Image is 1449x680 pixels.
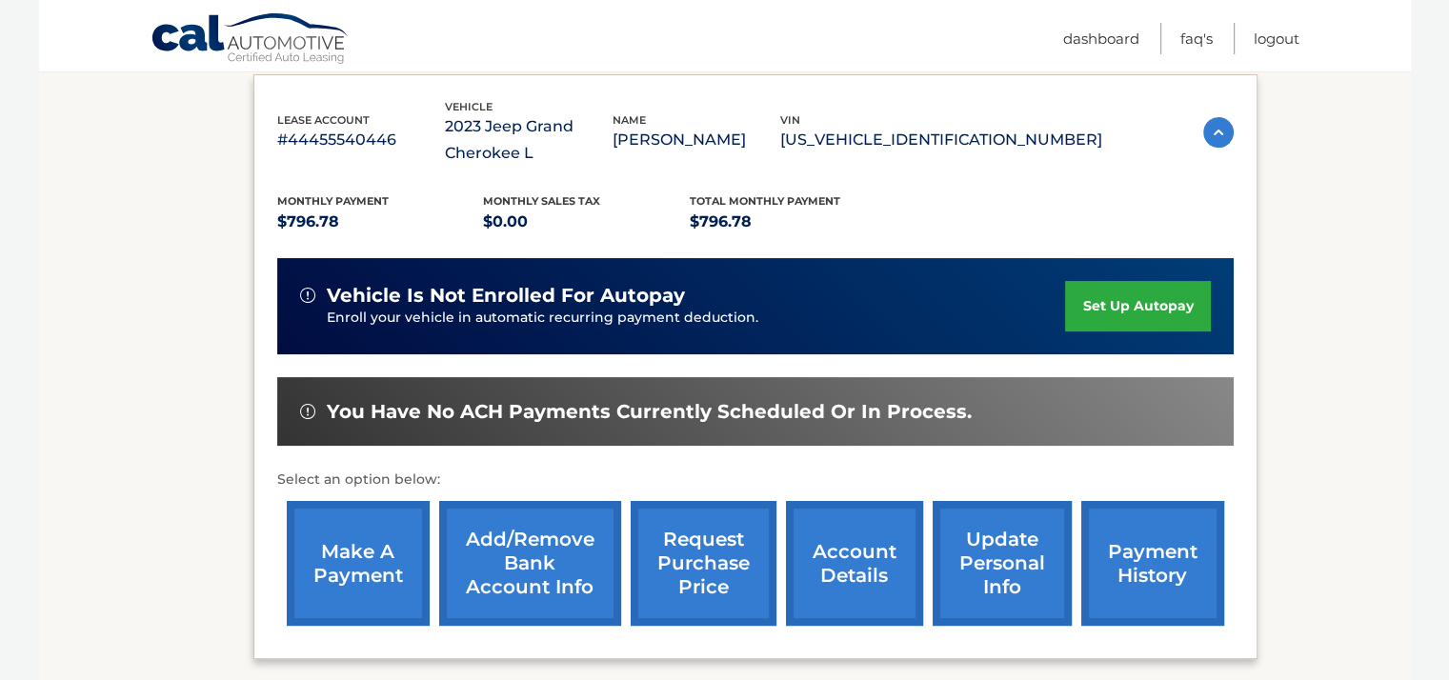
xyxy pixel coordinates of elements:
a: Dashboard [1063,23,1139,54]
p: $796.78 [690,209,896,235]
img: alert-white.svg [300,404,315,419]
a: Cal Automotive [151,12,351,68]
p: #44455540446 [277,127,445,153]
p: $796.78 [277,209,484,235]
p: [US_VEHICLE_IDENTIFICATION_NUMBER] [780,127,1102,153]
a: set up autopay [1065,281,1210,331]
a: update personal info [933,501,1072,626]
span: Total Monthly Payment [690,194,840,208]
img: accordion-active.svg [1203,117,1234,148]
span: vehicle [445,100,493,113]
a: Logout [1254,23,1299,54]
p: $0.00 [483,209,690,235]
a: payment history [1081,501,1224,626]
p: [PERSON_NAME] [613,127,780,153]
a: FAQ's [1180,23,1213,54]
span: name [613,113,646,127]
a: make a payment [287,501,430,626]
img: alert-white.svg [300,288,315,303]
span: vehicle is not enrolled for autopay [327,284,685,308]
span: vin [780,113,800,127]
a: request purchase price [631,501,776,626]
p: Enroll your vehicle in automatic recurring payment deduction. [327,308,1066,329]
p: 2023 Jeep Grand Cherokee L [445,113,613,167]
span: Monthly Payment [277,194,389,208]
a: Add/Remove bank account info [439,501,621,626]
span: lease account [277,113,370,127]
a: account details [786,501,923,626]
p: Select an option below: [277,469,1234,491]
span: Monthly sales Tax [483,194,600,208]
span: You have no ACH payments currently scheduled or in process. [327,400,972,424]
